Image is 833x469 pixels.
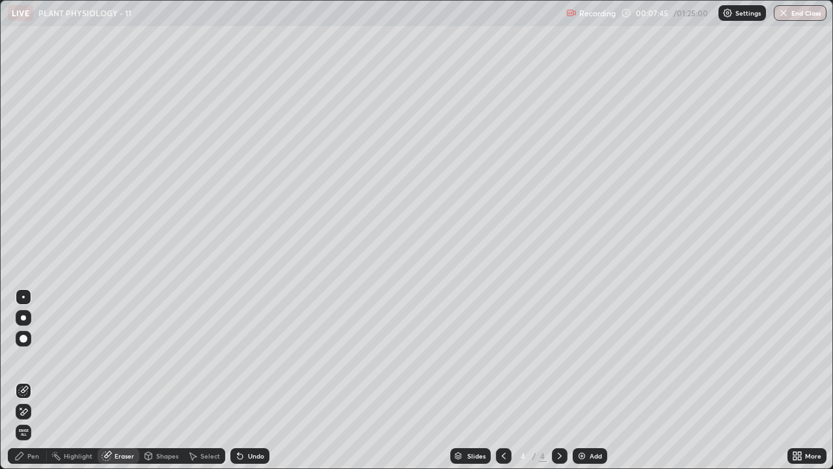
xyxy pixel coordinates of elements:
p: Settings [735,10,761,16]
div: Slides [467,453,485,459]
button: End Class [774,5,826,21]
div: 4 [517,452,530,460]
div: Pen [27,453,39,459]
div: Shapes [156,453,178,459]
div: Undo [248,453,264,459]
div: Select [200,453,220,459]
p: LIVE [12,8,29,18]
div: 4 [539,450,547,462]
div: Eraser [115,453,134,459]
img: recording.375f2c34.svg [566,8,577,18]
p: Recording [579,8,616,18]
div: More [805,453,821,459]
div: Add [590,453,602,459]
p: PLANT PHYSIOLOGY - 11 [38,8,131,18]
img: end-class-cross [778,8,789,18]
div: Highlight [64,453,92,459]
img: add-slide-button [577,451,587,461]
div: / [532,452,536,460]
span: Erase all [16,429,31,436]
img: class-settings-icons [722,8,733,18]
